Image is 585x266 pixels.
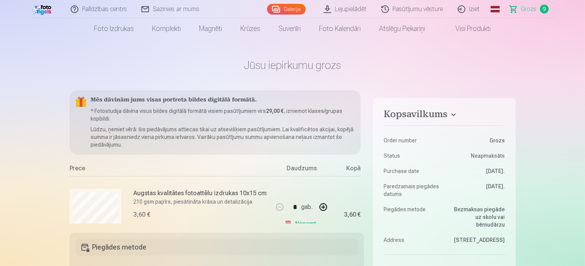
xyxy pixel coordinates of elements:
[370,18,434,39] a: Atslēgu piekariņi
[310,18,370,39] a: Foto kalendāri
[384,109,505,122] button: Kopsavilkums
[270,18,310,39] a: Suvenīri
[76,239,358,256] h5: Piegādes metode
[384,206,441,228] dt: Piegādes metode
[91,107,355,122] p: * Fotostudija dāvina visus bildes digitālā formātā visiem pasūtījumiem virs , izniemot klases/gru...
[384,167,441,175] dt: Purchase date
[134,210,151,219] div: 3,60 €
[301,198,313,216] div: gab.
[471,152,505,160] span: Neapmaksāts
[284,216,319,232] a: Noņemt
[448,236,505,244] dd: [STREET_ADDRESS]
[384,236,441,244] dt: Address
[448,137,505,144] dd: Grozs
[267,4,306,15] a: Galerija
[448,167,505,175] dd: [DATE].
[434,18,500,39] a: Visi produkti
[190,18,232,39] a: Magnēti
[266,108,284,114] b: 29,00 €
[91,96,355,104] h5: Mēs dāvinām jums visas portreta bildes digitālā formātā.
[134,198,267,206] p: 210 gsm papīrs, piesātināta krāsa un detalizācija
[540,5,549,13] span: 9
[384,183,441,198] dt: Paredzamais piegādes datums
[85,18,143,39] a: Foto izdrukas
[143,18,190,39] a: Komplekti
[448,183,505,198] dd: [DATE].
[70,58,516,72] h1: Jūsu iepirkumu grozs
[232,18,270,39] a: Krūzes
[521,5,537,14] span: Grozs
[134,189,267,198] h6: Augstas kvalitātes fotoattēlu izdrukas 10x15 cm
[273,164,330,176] div: Daudzums
[384,152,441,160] dt: Status
[384,137,441,144] dt: Order number
[330,164,361,176] div: Kopā
[344,212,361,217] div: 3,60 €
[32,3,53,15] img: /fa1
[91,126,355,149] p: Lūdzu, ņemiet vērā: šis piedāvājums attiecas tikai uz atsevišķiem pasūtījumiem. Lai kvalificētos ...
[448,206,505,228] dd: Bezmaksas piegāde uz skolu vai bērnudārzu
[70,164,273,176] div: Prece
